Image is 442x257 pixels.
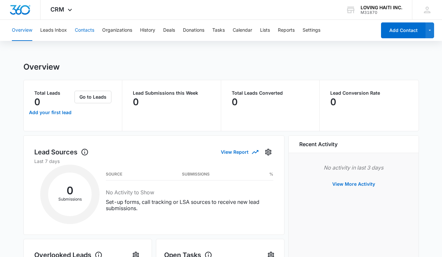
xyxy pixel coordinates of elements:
button: Deals [163,20,175,41]
p: Lead Submissions this Week [133,91,210,95]
p: 0 [34,97,40,107]
p: Total Leads [34,91,74,95]
button: Settings [303,20,320,41]
p: 0 [330,97,336,107]
p: 0 [133,97,139,107]
button: Lists [260,20,270,41]
button: Reports [278,20,295,41]
p: Submissions [48,196,92,202]
h1: Overview [23,62,60,72]
button: Tasks [212,20,225,41]
button: History [140,20,155,41]
h2: 0 [48,186,92,195]
h6: Recent Activity [299,140,338,148]
button: View More Activity [326,176,382,192]
button: Add Contact [381,22,426,38]
h3: Submissions [182,173,210,176]
p: 0 [232,97,238,107]
button: View Report [221,146,258,158]
p: Lead Conversion Rate [330,91,408,95]
a: Go to Leads [74,94,111,100]
h3: % [269,173,273,176]
h3: Source [106,173,122,176]
button: Organizations [102,20,132,41]
h3: No Activity to Show [106,188,273,196]
h1: Lead Sources [34,147,89,157]
div: account id [361,10,402,15]
button: Contacts [75,20,94,41]
span: CRM [50,6,64,13]
button: Go to Leads [74,91,111,103]
button: Calendar [233,20,252,41]
button: Leads Inbox [40,20,67,41]
button: Donations [183,20,204,41]
p: Total Leads Converted [232,91,309,95]
div: account name [361,5,402,10]
button: Overview [12,20,32,41]
a: Add your first lead [28,105,74,120]
p: Last 7 days [34,158,274,165]
button: Settings [263,147,274,157]
p: Set-up forms, call tracking or LSA sources to receive new lead submissions. [106,199,273,211]
p: No activity in last 3 days [299,164,408,172]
